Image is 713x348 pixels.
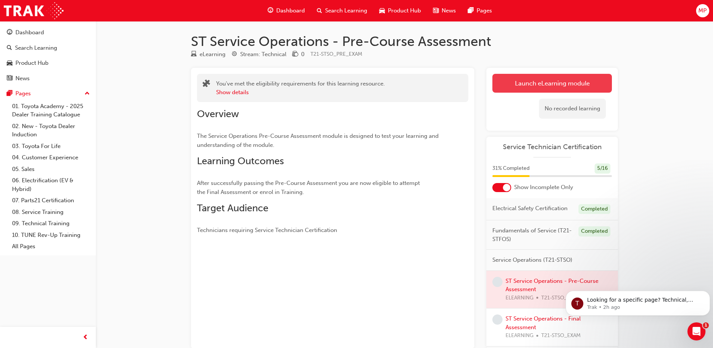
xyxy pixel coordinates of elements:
[506,331,533,340] span: ELEARNING
[317,6,322,15] span: search-icon
[492,256,572,264] span: Service Operations (T21-STSO)
[39,62,60,70] div: • [DATE]
[703,322,709,328] span: 1
[492,143,612,151] a: Service Technician Certification
[3,87,93,101] button: Pages
[232,51,237,58] span: target-icon
[373,3,427,18] a: car-iconProduct Hub
[427,3,462,18] a: news-iconNews
[506,315,581,331] a: ST Service Operations - Final Assessment
[268,6,273,15] span: guage-icon
[687,322,705,340] iframe: Intercom live chat
[27,62,38,70] div: Trak
[15,89,31,98] div: Pages
[200,50,226,59] div: eLearning
[311,3,373,18] a: search-iconSearch Learning
[492,277,503,287] span: learningRecordVerb_NONE-icon
[4,2,64,19] a: Trak
[379,6,385,15] span: car-icon
[262,3,311,18] a: guage-iconDashboard
[539,99,606,119] div: No recorded learning
[595,163,610,174] div: 5 / 16
[191,50,226,59] div: Type
[9,229,93,241] a: 10. TUNE Rev-Up Training
[492,164,530,173] span: 31 % Completed
[197,180,421,195] span: After successfully passing the Pre-Course Assessment you are now eligible to attempt the Final As...
[9,195,93,206] a: 07. Parts21 Certification
[698,6,707,15] span: MP
[3,26,93,40] a: Dashboard
[9,121,93,140] a: 02. New - Toyota Dealer Induction
[232,50,286,59] div: Stream
[468,6,474,15] span: pages-icon
[388,6,421,15] span: Product Hub
[27,27,303,33] span: Looking for a specific page? Technical, Toyota Network Training, Technical Training Calendars
[35,198,116,214] button: Send us a message
[98,254,127,259] span: Messages
[9,241,93,252] a: All Pages
[197,108,239,120] span: Overview
[216,88,249,97] button: Show details
[276,6,305,15] span: Dashboard
[132,3,145,17] div: Close
[563,275,713,328] iframe: Intercom notifications message
[15,74,30,83] div: News
[3,24,93,87] button: DashboardSearch LearningProduct HubNews
[7,60,12,67] span: car-icon
[9,140,93,152] a: 03. Toyota For Life
[578,226,610,237] div: Completed
[492,204,568,213] span: Electrical Safety Certification
[197,133,440,148] span: The Service Operations Pre-Course Assessment module is designed to test your learning and underst...
[9,26,24,41] div: Profile image for Trak
[9,152,93,163] a: 04. Customer Experience
[216,79,385,96] div: You've met the eligibility requirements for this learning resource.
[514,183,573,192] span: Show Incomplete Only
[83,333,88,342] span: prev-icon
[578,204,610,214] div: Completed
[3,72,93,85] a: News
[39,34,61,42] div: • 2h ago
[197,155,284,167] span: Learning Outcomes
[9,54,24,69] div: Profile image for Trak
[9,101,93,121] a: 01. Toyota Academy - 2025 Dealer Training Catalogue
[492,74,612,93] a: Launch eLearning module
[442,6,456,15] span: News
[477,6,492,15] span: Pages
[197,227,337,234] span: Technicians requiring Service Technician Certification
[292,51,298,58] span: money-icon
[7,90,12,97] span: pages-icon
[292,50,304,59] div: Price
[310,51,362,57] span: Learning resource code
[240,50,286,59] div: Stream: Technical
[696,4,709,17] button: MP
[9,175,93,195] a: 06. Electrification (EV & Hybrid)
[30,254,45,259] span: Home
[15,28,44,37] div: Dashboard
[541,331,581,340] span: T21-STSO_EXAM
[433,6,439,15] span: news-icon
[15,59,48,67] div: Product Hub
[197,202,268,214] span: Target Audience
[27,34,38,42] div: Trak
[492,314,503,325] span: learningRecordVerb_NONE-icon
[85,89,90,99] span: up-icon
[325,6,367,15] span: Search Learning
[7,29,12,36] span: guage-icon
[3,56,93,70] a: Product Hub
[203,80,210,89] span: puzzle-icon
[492,226,572,243] span: Fundamentals of Service (T21-STFOS)
[9,163,93,175] a: 05. Sales
[462,3,498,18] a: pages-iconPages
[301,50,304,59] div: 0
[7,45,12,52] span: search-icon
[56,3,96,16] h1: Messages
[191,51,197,58] span: learningResourceType_ELEARNING-icon
[9,218,93,229] a: 09. Technical Training
[9,206,93,218] a: 08. Service Training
